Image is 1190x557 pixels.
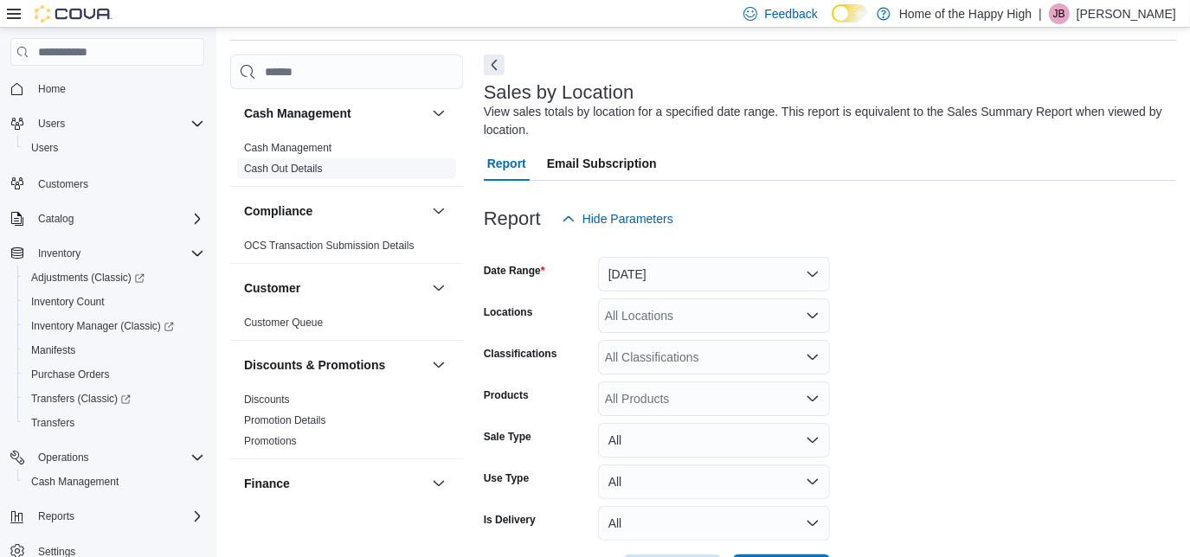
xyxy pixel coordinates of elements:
[17,411,211,435] button: Transfers
[244,413,326,427] span: Promotion Details
[38,212,74,226] span: Catalog
[555,202,680,236] button: Hide Parameters
[31,78,204,99] span: Home
[24,316,181,336] a: Inventory Manager (Classic)
[428,103,449,124] button: Cash Management
[598,423,830,458] button: All
[31,506,81,527] button: Reports
[484,305,533,319] label: Locations
[31,416,74,430] span: Transfers
[31,271,145,285] span: Adjustments (Classic)
[31,174,95,195] a: Customers
[244,239,415,253] span: OCS Transaction Submission Details
[38,509,74,523] span: Reports
[3,76,211,101] button: Home
[17,387,211,411] a: Transfers (Classic)
[244,356,425,374] button: Discounts & Promotions
[244,141,331,155] span: Cash Management
[484,513,536,527] label: Is Delivery
[24,340,82,361] a: Manifests
[3,207,211,231] button: Catalog
[244,202,312,220] h3: Compliance
[598,257,830,291] button: [DATE]
[17,266,211,290] a: Adjustments (Classic)
[38,82,66,96] span: Home
[38,246,80,260] span: Inventory
[806,350,820,364] button: Open list of options
[31,172,204,194] span: Customers
[24,388,138,409] a: Transfers (Classic)
[244,475,290,492] h3: Finance
[3,504,211,528] button: Reports
[24,291,204,312] span: Inventory Count
[244,162,323,176] span: Cash Out Details
[832,4,868,22] input: Dark Mode
[24,291,112,312] a: Inventory Count
[1039,3,1042,24] p: |
[31,506,204,527] span: Reports
[484,471,529,485] label: Use Type
[428,278,449,298] button: Customer
[230,312,463,340] div: Customer
[24,316,204,336] span: Inventory Manager (Classic)
[244,393,290,407] span: Discounts
[24,471,125,492] a: Cash Management
[24,138,65,158] a: Users
[230,389,463,458] div: Discounts & Promotions
[17,470,211,494] button: Cash Management
[17,136,211,160] button: Users
[31,447,96,468] button: Operations
[17,290,211,314] button: Inventory Count
[484,208,541,229] h3: Report
[244,142,331,154] a: Cash Management
[24,364,204,385] span: Purchase Orders
[244,105,425,122] button: Cash Management
[3,241,211,266] button: Inventory
[428,473,449,494] button: Finance
[24,267,204,288] span: Adjustments (Classic)
[31,113,72,134] button: Users
[17,314,211,338] a: Inventory Manager (Classic)
[17,362,211,387] button: Purchase Orders
[3,170,211,195] button: Customers
[31,243,87,264] button: Inventory
[764,5,817,22] span: Feedback
[598,464,830,499] button: All
[24,413,204,433] span: Transfers
[244,163,323,175] a: Cash Out Details
[230,235,463,263] div: Compliance
[31,447,204,468] span: Operations
[244,279,425,297] button: Customer
[31,208,80,229] button: Catalog
[1077,3,1176,24] p: [PERSON_NAME]
[428,355,449,375] button: Discounts & Promotions
[428,201,449,221] button: Compliance
[244,434,297,448] span: Promotions
[244,240,415,252] a: OCS Transaction Submission Details
[31,141,58,155] span: Users
[31,343,75,357] span: Manifests
[1053,3,1065,24] span: JB
[484,54,505,75] button: Next
[484,430,531,444] label: Sale Type
[487,146,526,181] span: Report
[31,475,119,489] span: Cash Management
[1049,3,1070,24] div: Jessica Bishop
[244,356,385,374] h3: Discounts & Promotions
[31,243,204,264] span: Inventory
[31,368,110,381] span: Purchase Orders
[24,267,151,288] a: Adjustments (Classic)
[244,414,326,426] a: Promotion Details
[244,316,323,330] span: Customer Queue
[806,392,820,406] button: Open list of options
[31,319,174,333] span: Inventory Manager (Classic)
[38,117,65,131] span: Users
[31,208,204,229] span: Catalog
[31,79,73,99] a: Home
[230,138,463,186] div: Cash Management
[24,364,117,385] a: Purchase Orders
[582,210,673,227] span: Hide Parameters
[484,264,545,278] label: Date Range
[484,347,557,361] label: Classifications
